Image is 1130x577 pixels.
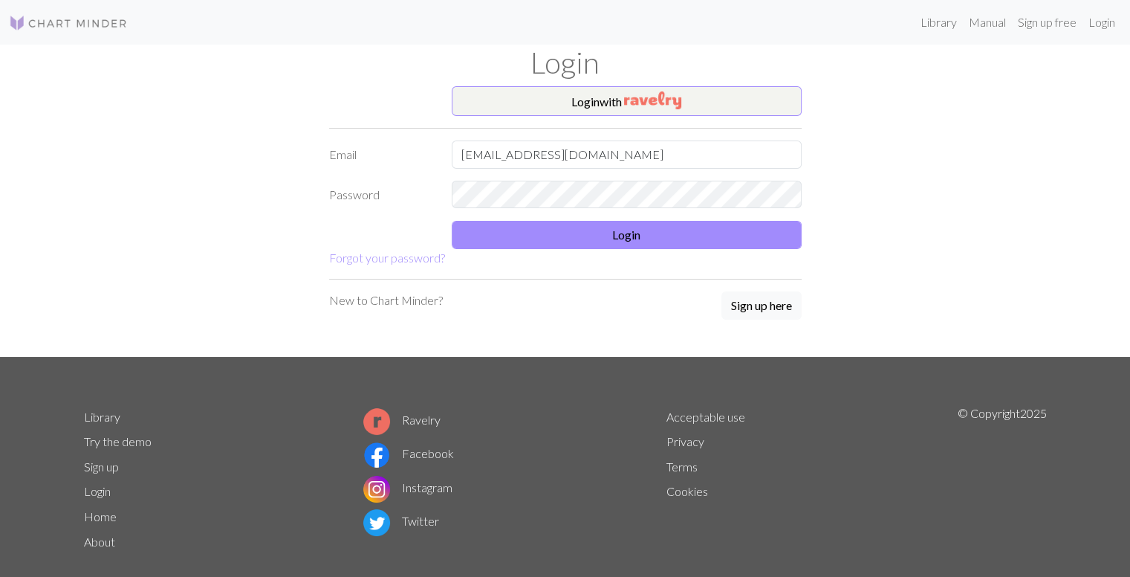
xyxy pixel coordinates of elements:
img: Ravelry [624,91,681,109]
a: Sign up free [1012,7,1082,37]
img: Logo [9,14,128,32]
img: Instagram logo [363,476,390,503]
a: Facebook [363,446,454,460]
a: Sign up [84,460,119,474]
label: Password [320,181,443,209]
a: Login [1082,7,1121,37]
a: Library [84,410,120,424]
label: Email [320,141,443,169]
a: About [84,535,115,549]
a: Twitter [363,514,439,528]
a: Privacy [666,434,704,448]
button: Loginwith [452,86,802,116]
a: Terms [666,460,698,474]
a: Try the demo [84,434,152,448]
a: Forgot your password? [329,251,445,265]
img: Ravelry logo [363,408,390,435]
a: Instagram [363,480,452,494]
img: Facebook logo [363,442,390,468]
button: Sign up here [721,291,802,320]
p: New to Chart Minder? [329,291,443,309]
h1: Login [75,45,1056,80]
a: Manual [963,7,1012,37]
p: © Copyright 2025 [957,404,1046,555]
img: Twitter logo [363,509,390,536]
a: Library [915,7,963,37]
a: Sign up here [721,291,802,321]
a: Home [84,509,117,523]
a: Ravelry [363,413,441,427]
button: Login [452,221,802,249]
a: Login [84,484,111,498]
a: Acceptable use [666,410,745,424]
a: Cookies [666,484,708,498]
